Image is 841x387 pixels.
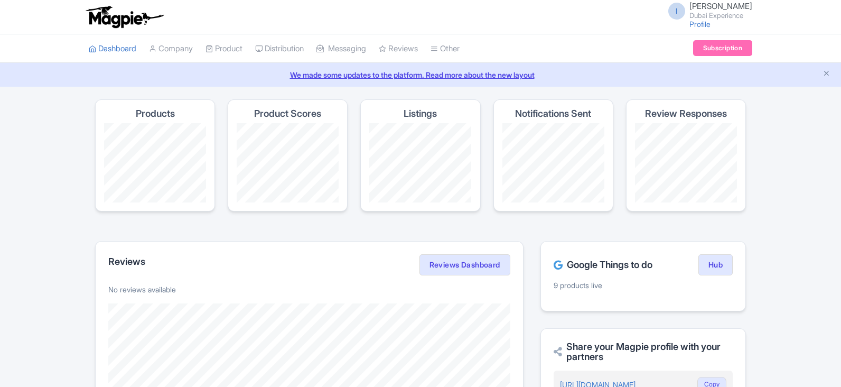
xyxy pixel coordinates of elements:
button: Close announcement [823,68,830,80]
a: We made some updates to the platform. Read more about the new layout [6,69,835,80]
h2: Google Things to do [554,260,652,270]
h4: Notifications Sent [515,108,591,119]
a: Reviews [379,34,418,63]
a: Messaging [316,34,366,63]
a: Subscription [693,40,752,56]
a: Profile [689,20,711,29]
span: I [668,3,685,20]
a: Reviews Dashboard [419,254,510,275]
img: logo-ab69f6fb50320c5b225c76a69d11143b.png [83,5,165,29]
h4: Product Scores [254,108,321,119]
a: Product [205,34,242,63]
a: Distribution [255,34,304,63]
a: Dashboard [89,34,136,63]
h2: Reviews [108,256,145,267]
span: [PERSON_NAME] [689,1,752,11]
h2: Share your Magpie profile with your partners [554,342,733,363]
p: No reviews available [108,284,510,295]
small: Dubai Experience [689,12,752,19]
h4: Products [136,108,175,119]
p: 9 products live [554,280,733,291]
a: Company [149,34,193,63]
a: Other [431,34,460,63]
h4: Listings [404,108,437,119]
a: Hub [698,254,733,275]
a: I [PERSON_NAME] Dubai Experience [662,2,752,19]
h4: Review Responses [645,108,727,119]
